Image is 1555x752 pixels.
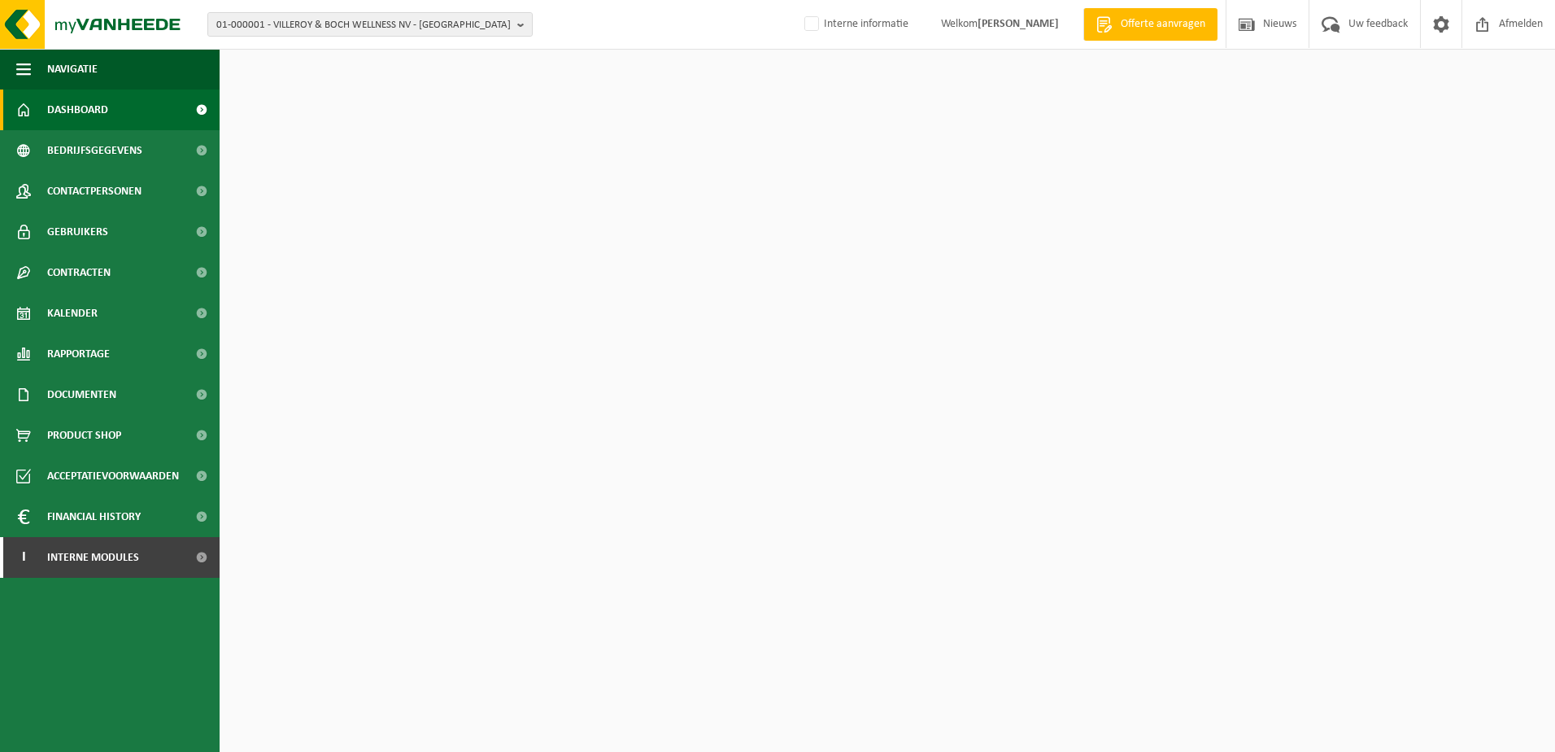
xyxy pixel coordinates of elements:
[978,18,1059,30] strong: [PERSON_NAME]
[1083,8,1217,41] a: Offerte aanvragen
[47,496,141,537] span: Financial History
[16,537,31,578] span: I
[47,537,139,578] span: Interne modules
[47,49,98,90] span: Navigatie
[47,415,121,456] span: Product Shop
[47,171,142,212] span: Contactpersonen
[47,374,116,415] span: Documenten
[47,212,108,252] span: Gebruikers
[47,456,179,496] span: Acceptatievoorwaarden
[47,334,110,374] span: Rapportage
[47,90,108,130] span: Dashboard
[216,13,511,37] span: 01-000001 - VILLEROY & BOCH WELLNESS NV - [GEOGRAPHIC_DATA]
[47,130,142,171] span: Bedrijfsgegevens
[207,12,533,37] button: 01-000001 - VILLEROY & BOCH WELLNESS NV - [GEOGRAPHIC_DATA]
[1117,16,1209,33] span: Offerte aanvragen
[47,252,111,293] span: Contracten
[801,12,908,37] label: Interne informatie
[47,293,98,334] span: Kalender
